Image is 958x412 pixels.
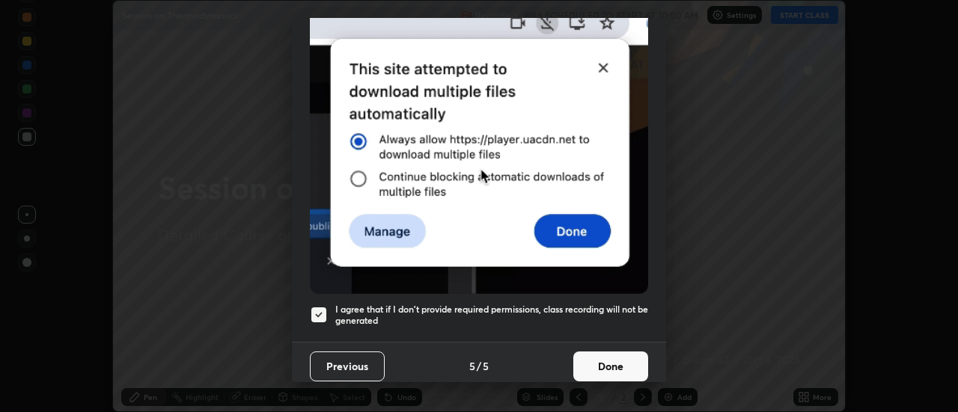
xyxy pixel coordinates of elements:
[483,358,489,374] h4: 5
[310,351,385,381] button: Previous
[469,358,475,374] h4: 5
[573,351,648,381] button: Done
[335,304,648,327] h5: I agree that if I don't provide required permissions, class recording will not be generated
[477,358,481,374] h4: /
